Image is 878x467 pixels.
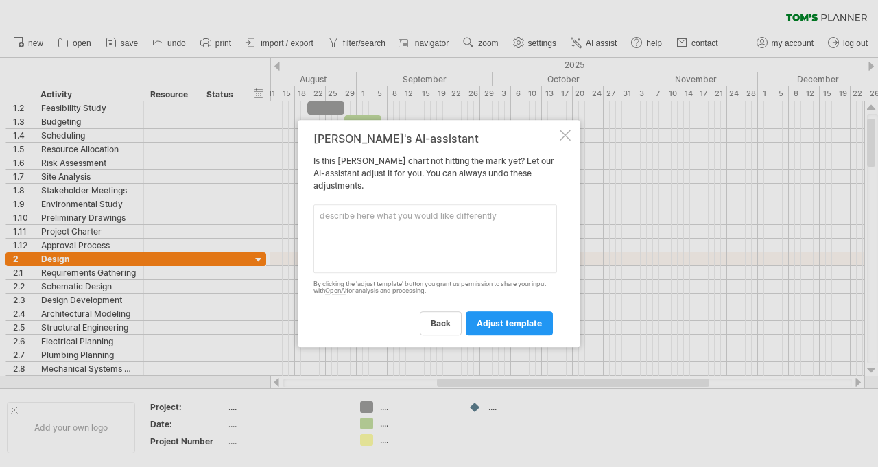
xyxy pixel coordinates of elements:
div: [PERSON_NAME]'s AI-assistant [313,132,557,145]
a: adjust template [466,311,553,335]
div: By clicking the 'adjust template' button you grant us permission to share your input with for ana... [313,280,557,296]
span: back [431,318,451,328]
a: back [420,311,462,335]
span: adjust template [477,318,542,328]
a: OpenAI [325,287,346,295]
div: Is this [PERSON_NAME] chart not hitting the mark yet? Let our AI-assistant adjust it for you. You... [313,132,557,335]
